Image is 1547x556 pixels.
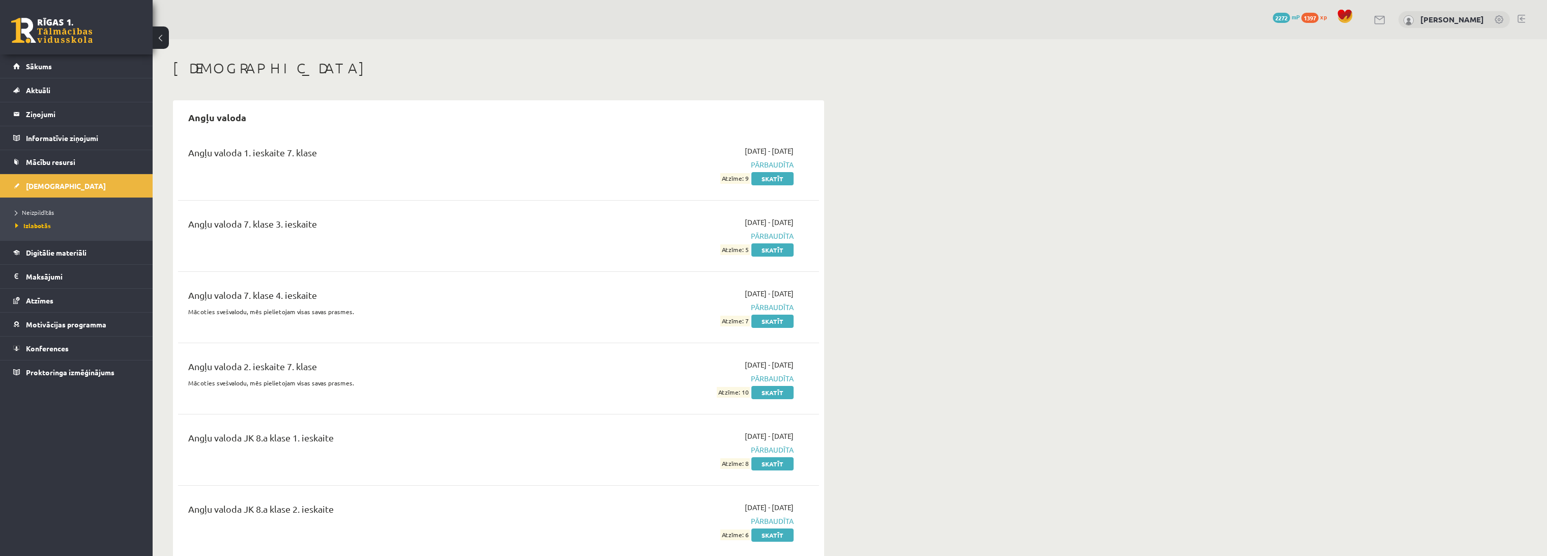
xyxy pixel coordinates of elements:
p: Mācoties svešvalodu, mēs pielietojam visas savas prasmes. [188,378,587,387]
a: Sākums [13,54,140,78]
legend: Maksājumi [26,265,140,288]
span: Atzīme: 9 [720,173,750,184]
img: Jānis Tāre [1404,15,1414,25]
span: Pārbaudīta [602,373,794,384]
a: Skatīt [751,386,794,399]
span: Neizpildītās [15,208,54,216]
span: Pārbaudīta [602,231,794,241]
a: Skatīt [751,457,794,470]
span: [DEMOGRAPHIC_DATA] [26,181,106,190]
span: [DATE] - [DATE] [745,359,794,370]
div: Angļu valoda 2. ieskaite 7. klase [188,359,587,378]
span: 2272 [1273,13,1290,23]
a: 1397 xp [1301,13,1332,21]
a: 2272 mP [1273,13,1300,21]
span: [DATE] - [DATE] [745,217,794,228]
div: Angļu valoda JK 8.a klase 1. ieskaite [188,431,587,450]
span: [DATE] - [DATE] [745,146,794,156]
span: Aktuāli [26,86,50,95]
a: Skatīt [751,172,794,185]
div: Angļu valoda JK 8.a klase 2. ieskaite [188,502,587,521]
h2: Angļu valoda [178,105,256,129]
span: Motivācijas programma [26,320,106,329]
a: Motivācijas programma [13,313,140,336]
span: Sākums [26,62,52,71]
a: Ziņojumi [13,102,140,126]
a: Rīgas 1. Tālmācības vidusskola [11,18,93,43]
span: Atzīme: 6 [720,530,750,540]
span: Konferences [26,344,69,353]
a: Mācību resursi [13,150,140,174]
span: Pārbaudīta [602,302,794,313]
a: Informatīvie ziņojumi [13,126,140,150]
span: Atzīme: 5 [720,244,750,255]
legend: Ziņojumi [26,102,140,126]
span: [DATE] - [DATE] [745,288,794,299]
span: Digitālie materiāli [26,248,86,257]
span: [DATE] - [DATE] [745,431,794,441]
a: Skatīt [751,529,794,542]
a: Atzīmes [13,289,140,312]
div: Angļu valoda 7. klase 4. ieskaite [188,288,587,307]
span: Atzīme: 10 [717,387,750,398]
span: Atzīme: 7 [720,316,750,326]
p: Mācoties svešvalodu, mēs pielietojam visas savas prasmes. [188,307,587,316]
span: Atzīme: 8 [720,458,750,469]
legend: Informatīvie ziņojumi [26,126,140,150]
div: Angļu valoda 1. ieskaite 7. klase [188,146,587,164]
span: Pārbaudīta [602,444,794,455]
a: Neizpildītās [15,208,142,217]
a: Aktuāli [13,78,140,102]
span: [DATE] - [DATE] [745,502,794,513]
span: Izlabotās [15,221,51,230]
a: Izlabotās [15,221,142,230]
a: Proktoringa izmēģinājums [13,360,140,384]
span: Mācību resursi [26,157,75,166]
a: [PERSON_NAME] [1420,14,1484,24]
a: Skatīt [751,315,794,328]
a: Konferences [13,337,140,360]
span: Pārbaudīta [602,516,794,526]
h1: [DEMOGRAPHIC_DATA] [173,60,824,77]
a: Skatīt [751,243,794,257]
a: Maksājumi [13,265,140,288]
span: mP [1292,13,1300,21]
span: 1397 [1301,13,1319,23]
span: Proktoringa izmēģinājums [26,368,114,377]
span: Pārbaudīta [602,159,794,170]
span: Atzīmes [26,296,53,305]
a: [DEMOGRAPHIC_DATA] [13,174,140,198]
div: Angļu valoda 7. klase 3. ieskaite [188,217,587,236]
a: Digitālie materiāli [13,241,140,264]
span: xp [1320,13,1327,21]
